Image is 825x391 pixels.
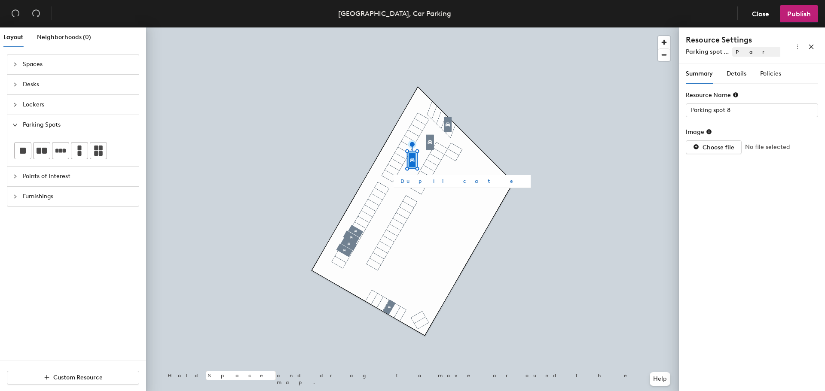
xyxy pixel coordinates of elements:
button: Help [650,372,670,386]
div: [GEOGRAPHIC_DATA], Car Parking [338,8,451,19]
span: expanded [12,122,18,127]
span: close [808,44,814,50]
div: Image [686,128,712,136]
span: Duplicate [400,177,524,185]
span: Publish [787,10,811,18]
span: Custom Resource [53,374,103,381]
button: Choose file [686,140,742,154]
span: collapsed [12,102,18,107]
span: undo [11,9,20,18]
h4: Resource Settings [686,34,780,45]
span: collapsed [12,62,18,67]
button: Close [745,5,776,22]
span: Policies [760,70,781,77]
div: Resource Name [686,91,739,99]
span: collapsed [12,82,18,87]
input: Unknown Parking Spots [686,103,818,117]
span: Layout [3,33,23,41]
button: Duplicate [394,175,531,187]
button: Publish [780,5,818,22]
span: Neighborhoods (0) [37,33,91,41]
span: No file selected [745,142,790,152]
span: Choose file [703,144,734,151]
button: Undo (⌘ + Z) [7,5,24,22]
span: Close [752,10,769,18]
span: Parking spot ... [686,48,729,55]
button: Redo (⌘ + ⇧ + Z) [27,5,45,22]
span: collapsed [12,174,18,179]
span: Summary [686,70,713,77]
span: Parking Spots [23,115,134,135]
span: Desks [23,75,134,94]
span: more [794,44,801,50]
span: collapsed [12,194,18,199]
span: Furnishings [23,187,134,206]
span: Spaces [23,55,134,74]
span: Lockers [23,95,134,115]
span: Details [727,70,746,77]
button: Custom Resource [7,371,139,385]
span: Points of Interest [23,167,134,186]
